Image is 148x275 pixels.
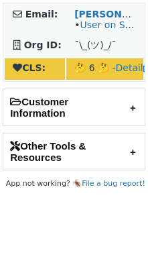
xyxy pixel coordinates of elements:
span: ¯\_(ツ)_/¯ [74,40,116,50]
strong: CLS: [13,62,46,73]
strong: Org ID: [24,40,62,50]
strong: Email: [25,9,58,19]
h2: Customer Information [3,89,145,125]
a: File a bug report! [82,179,145,188]
footer: App not working? 🪳 [3,177,145,190]
h2: Other Tools & Resources [3,133,145,170]
td: 🤔 6 🤔 - [66,58,143,80]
